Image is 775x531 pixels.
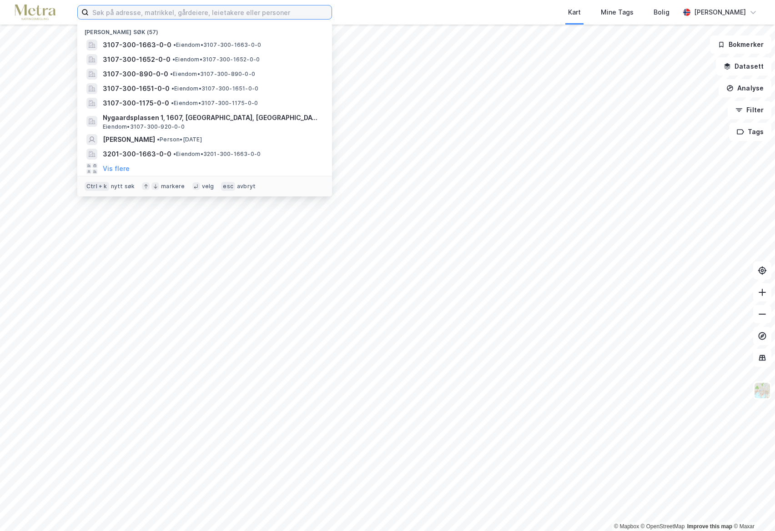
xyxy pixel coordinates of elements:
img: Z [754,382,771,399]
button: Tags [729,123,771,141]
span: 3107-300-890-0-0 [103,69,168,80]
span: 3107-300-1663-0-0 [103,40,171,50]
div: nytt søk [111,183,135,190]
div: avbryt [237,183,256,190]
span: • [157,136,160,143]
span: Eiendom • 3107-300-1651-0-0 [171,85,258,92]
button: Bokmerker [710,35,771,54]
span: Eiendom • 3107-300-890-0-0 [170,70,255,78]
span: • [170,70,173,77]
span: 3107-300-1652-0-0 [103,54,171,65]
a: Improve this map [687,523,732,530]
img: metra-logo.256734c3b2bbffee19d4.png [15,5,55,20]
span: 3107-300-1175-0-0 [103,98,169,109]
span: • [171,85,174,92]
div: esc [221,182,235,191]
span: 3107-300-1651-0-0 [103,83,170,94]
div: Mine Tags [601,7,634,18]
span: Eiendom • 3201-300-1663-0-0 [173,150,261,158]
button: Filter [728,101,771,119]
span: • [171,100,174,106]
div: Kart [568,7,581,18]
iframe: Chat Widget [730,487,775,531]
div: Bolig [654,7,669,18]
a: Mapbox [614,523,639,530]
span: • [173,41,176,48]
span: Person • [DATE] [157,136,202,143]
span: • [173,150,176,157]
span: Nygaardsplassen 1, 1607, [GEOGRAPHIC_DATA], [GEOGRAPHIC_DATA] [103,112,321,123]
span: Eiendom • 3107-300-1663-0-0 [173,41,261,49]
button: Datasett [716,57,771,75]
span: 3201-300-1663-0-0 [103,149,171,160]
span: • [172,56,175,63]
span: Eiendom • 3107-300-1175-0-0 [171,100,258,107]
span: Eiendom • 3107-300-1652-0-0 [172,56,260,63]
div: [PERSON_NAME] søk (57) [77,21,332,38]
input: Søk på adresse, matrikkel, gårdeiere, leietakere eller personer [89,5,332,19]
div: [PERSON_NAME] [694,7,746,18]
button: Vis flere [103,163,130,174]
span: Eiendom • 3107-300-920-0-0 [103,123,185,130]
div: markere [161,183,185,190]
div: velg [202,183,214,190]
div: Ctrl + k [85,182,109,191]
span: [PERSON_NAME] [103,134,155,145]
div: Kontrollprogram for chat [730,487,775,531]
a: OpenStreetMap [641,523,685,530]
button: Analyse [719,79,771,97]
